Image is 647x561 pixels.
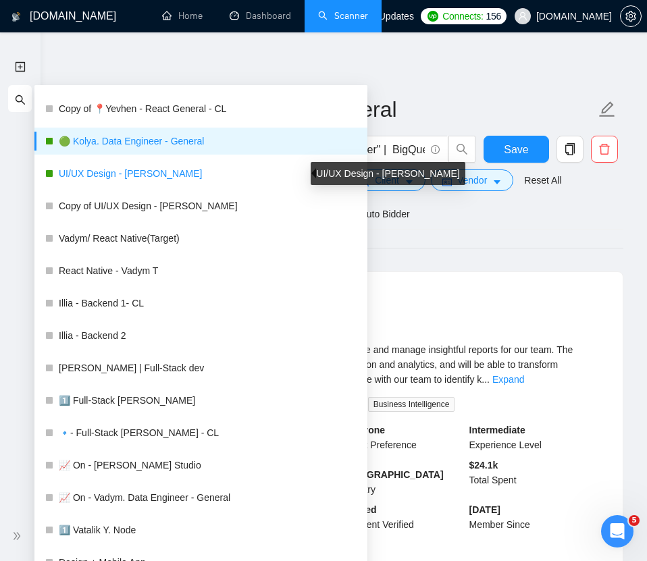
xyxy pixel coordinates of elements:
div: Experience Level [467,423,594,452]
li: Illia - Backend 2 [34,322,367,349]
a: 📈 On - [PERSON_NAME] Studio [59,452,357,479]
span: Vendor [457,173,487,188]
span: 5 [629,515,640,526]
span: delete [592,143,617,155]
span: Save [504,141,528,158]
img: upwork-logo.png [428,11,438,22]
span: double-right [12,529,26,543]
a: 🔹- Full-Stack [PERSON_NAME] - CL [59,419,357,446]
a: Illia - Backend 2 [59,322,357,349]
button: idcardVendorcaret-down [431,169,513,191]
li: 🔹- Full-Stack Dmytro Mach - CL [34,419,367,446]
span: ... [482,374,490,385]
li: 🟢 Kolya. Data Engineer - General [34,128,367,155]
li: Vadym/ React Native(Target) [34,225,367,252]
button: copy [557,136,584,163]
b: [DATE] [469,504,500,515]
b: Intermediate [469,425,525,435]
div: Country [340,458,467,497]
span: caret-down [492,177,502,187]
button: search [448,136,475,163]
img: logo [11,6,21,28]
span: copy [557,143,583,155]
div: Payment Verified [340,502,467,532]
iframe: Intercom live chat [601,515,633,547]
a: 1️⃣ Vatalik Y. Node [59,516,357,543]
a: Illia - Backend 1- CL [59,290,357,317]
li: New Scanner [8,53,32,80]
div: UI/UX Design - [PERSON_NAME] [311,162,465,185]
li: 📈 On - Vadym. Data Engineer - General [34,484,367,511]
a: homeHome [162,10,203,22]
span: Auto Bidder [342,209,409,219]
span: Updates [379,11,414,22]
li: Copy of UI/UX Design - Mariana Derevianko [34,192,367,219]
a: Copy of 📍Yevhen - React General - СL [59,95,357,122]
li: 📈 On - Vadym Y. Looker Studio [34,452,367,479]
span: Connects: [442,9,483,24]
li: React Native - Vadym T [34,257,367,284]
div: Talent Preference [340,423,467,452]
a: Vadym/ React Native(Target) [59,225,357,252]
li: Copy of 📍Yevhen - React General - СL [34,95,367,122]
a: 1️⃣ Full-Stack [PERSON_NAME] [59,387,357,414]
a: [PERSON_NAME] | Full-Stack dev [59,354,357,381]
b: $ 24.1k [469,460,498,471]
div: Total Spent [467,458,594,497]
a: dashboardDashboard [230,10,291,22]
li: UI/UX Design - Mariana Derevianko [34,160,367,187]
button: delete [591,136,618,163]
span: info-circle [431,145,440,154]
div: Member Since [467,502,594,532]
a: UI/UX Design - [PERSON_NAME] [59,160,357,187]
li: 1️⃣ Vatalik Y. Node [34,516,367,543]
a: Expand [492,374,524,385]
li: Illia Soroka | Full-Stack dev [34,354,367,381]
button: setting [620,5,642,27]
span: search [15,86,26,113]
span: edit [598,101,616,118]
span: search [449,143,475,155]
span: My Scanners [15,92,86,104]
span: user [518,11,527,21]
li: Illia - Backend 1- CL [34,290,367,317]
a: 🟢 Kolya. Data Engineer - General [59,128,357,155]
a: Reset All [524,173,561,188]
a: setting [620,11,642,22]
a: React Native - Vadym T [59,257,357,284]
a: 📈 On - Vadym. Data Engineer - General [59,484,357,511]
li: 1️⃣ Full-Stack Dmytro Mach [34,387,367,414]
a: Copy of UI/UX Design - [PERSON_NAME] [59,192,357,219]
a: searchScanner [318,10,368,22]
b: [GEOGRAPHIC_DATA] [342,458,464,480]
span: 156 [486,9,501,24]
span: Business Intelligence [368,397,455,412]
button: Save [484,136,549,163]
